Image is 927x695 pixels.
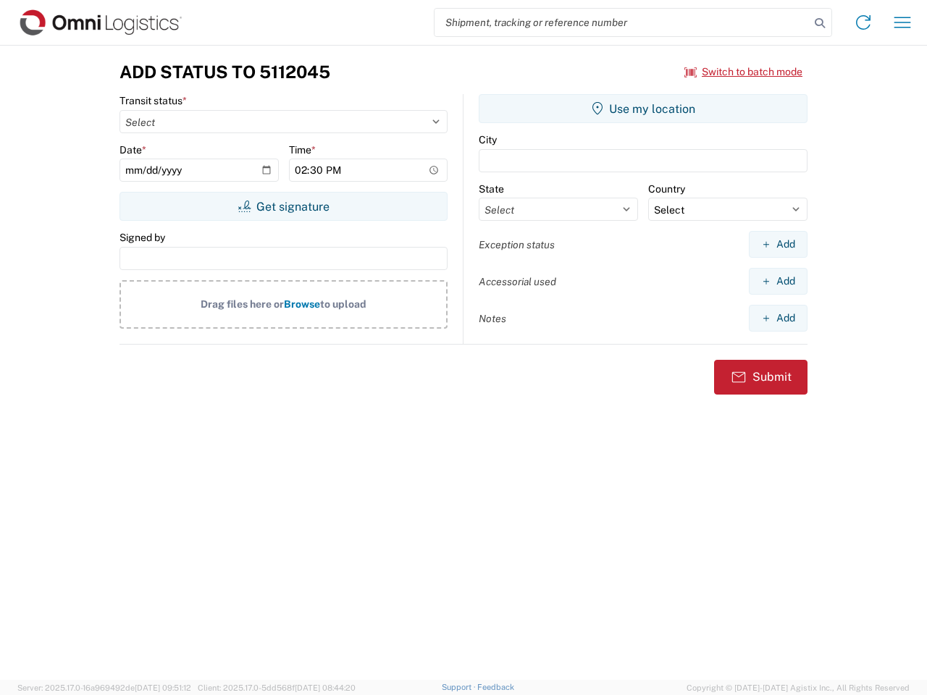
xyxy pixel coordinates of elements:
[749,305,808,332] button: Add
[17,683,191,692] span: Server: 2025.17.0-16a969492de
[479,133,497,146] label: City
[119,192,448,221] button: Get signature
[119,231,165,244] label: Signed by
[749,231,808,258] button: Add
[119,94,187,107] label: Transit status
[135,683,191,692] span: [DATE] 09:51:12
[648,182,685,195] label: Country
[479,182,504,195] label: State
[479,312,506,325] label: Notes
[289,143,316,156] label: Time
[687,681,910,694] span: Copyright © [DATE]-[DATE] Agistix Inc., All Rights Reserved
[435,9,810,36] input: Shipment, tracking or reference number
[479,238,555,251] label: Exception status
[684,60,802,84] button: Switch to batch mode
[119,143,146,156] label: Date
[201,298,284,310] span: Drag files here or
[479,275,556,288] label: Accessorial used
[749,268,808,295] button: Add
[295,683,356,692] span: [DATE] 08:44:20
[714,360,808,395] button: Submit
[198,683,356,692] span: Client: 2025.17.0-5dd568f
[284,298,320,310] span: Browse
[477,683,514,691] a: Feedback
[320,298,366,310] span: to upload
[479,94,808,123] button: Use my location
[119,62,330,83] h3: Add Status to 5112045
[442,683,478,691] a: Support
